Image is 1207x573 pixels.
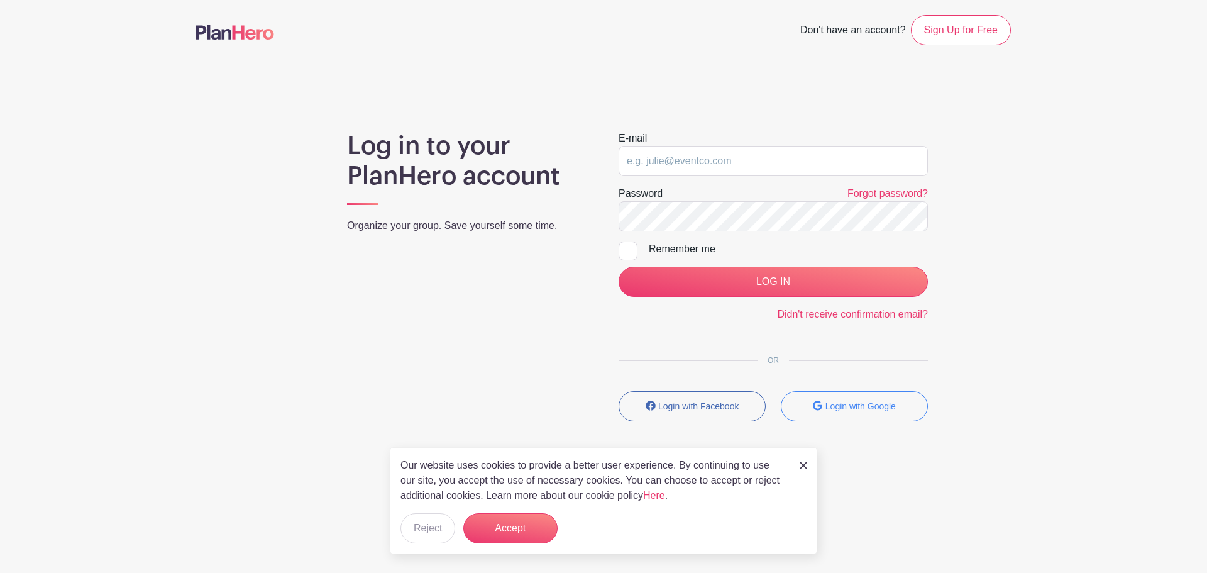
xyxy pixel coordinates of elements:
[800,462,807,469] img: close_button-5f87c8562297e5c2d7936805f587ecaba9071eb48480494691a3f1689db116b3.svg
[619,186,663,201] label: Password
[643,490,665,501] a: Here
[847,188,928,199] a: Forgot password?
[619,146,928,176] input: e.g. julie@eventco.com
[347,131,588,191] h1: Log in to your PlanHero account
[619,267,928,297] input: LOG IN
[777,309,928,320] a: Didn't receive confirmation email?
[758,356,789,365] span: OR
[649,242,928,257] div: Remember me
[347,218,588,233] p: Organize your group. Save yourself some time.
[781,391,928,421] button: Login with Google
[400,458,786,503] p: Our website uses cookies to provide a better user experience. By continuing to use our site, you ...
[400,513,455,543] button: Reject
[800,18,906,45] span: Don't have an account?
[825,401,896,411] small: Login with Google
[911,15,1011,45] a: Sign Up for Free
[658,401,739,411] small: Login with Facebook
[463,513,558,543] button: Accept
[196,25,274,40] img: logo-507f7623f17ff9eddc593b1ce0a138ce2505c220e1c5a4e2b4648c50719b7d32.svg
[619,391,766,421] button: Login with Facebook
[619,131,647,146] label: E-mail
